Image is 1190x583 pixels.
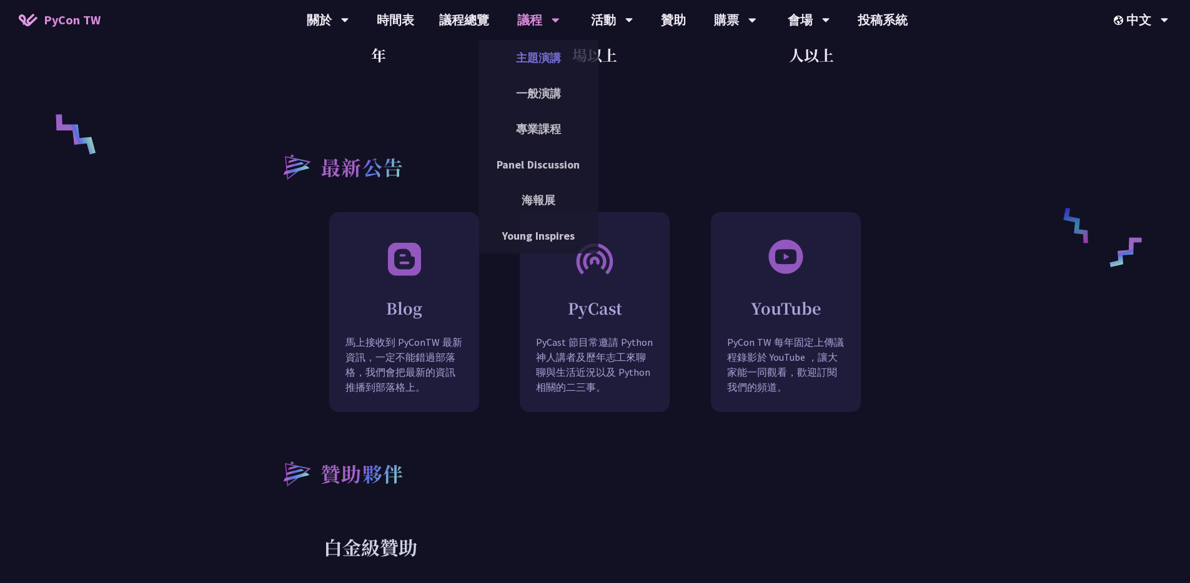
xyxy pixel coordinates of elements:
[270,42,487,67] p: 年
[6,4,113,36] a: PyCon TW
[575,238,615,278] img: PyCast.bcca2a8.svg
[270,449,320,497] img: heading-bullet
[320,152,404,182] h2: 最新公告
[478,43,598,72] a: 主題演講
[478,221,598,250] a: Young Inspires
[270,142,320,190] img: heading-bullet
[330,297,478,319] h2: Blog
[384,238,424,278] img: Blog.348b5bb.svg
[520,297,669,319] h2: PyCast
[520,335,669,413] p: PyCast 節目常邀請 Python 神人講者及歷年志工來聊聊與生活近況以及 Python 相關的二三事。
[712,297,860,319] h2: YouTube
[478,150,598,179] a: Panel Discussion
[19,14,37,26] img: Home icon of PyCon TW 2025
[767,238,805,275] img: svg+xml;base64,PHN2ZyB3aWR0aD0iNjAiIGhlaWdodD0iNjAiIHZpZXdCb3g9IjAgMCA2MCA2MCIgZmlsbD0ibm9uZSIgeG...
[44,11,101,29] span: PyCon TW
[320,458,404,488] h2: 贊助夥伴
[478,114,598,144] a: 專業課程
[703,42,920,67] p: 人以上
[478,185,598,215] a: 海報展
[712,335,860,413] p: PyCon TW 每年固定上傳議程錄影於 YouTube ，讓大家能一同觀看，歡迎訂閱我們的頻道。
[1114,16,1126,25] img: Locale Icon
[478,79,598,108] a: 一般演講
[324,534,867,559] h3: 白金級贊助
[330,335,478,413] p: 馬上接收到 PyConTW 最新資訊，一定不能錯過部落格，我們會把最新的資訊推播到部落格上。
